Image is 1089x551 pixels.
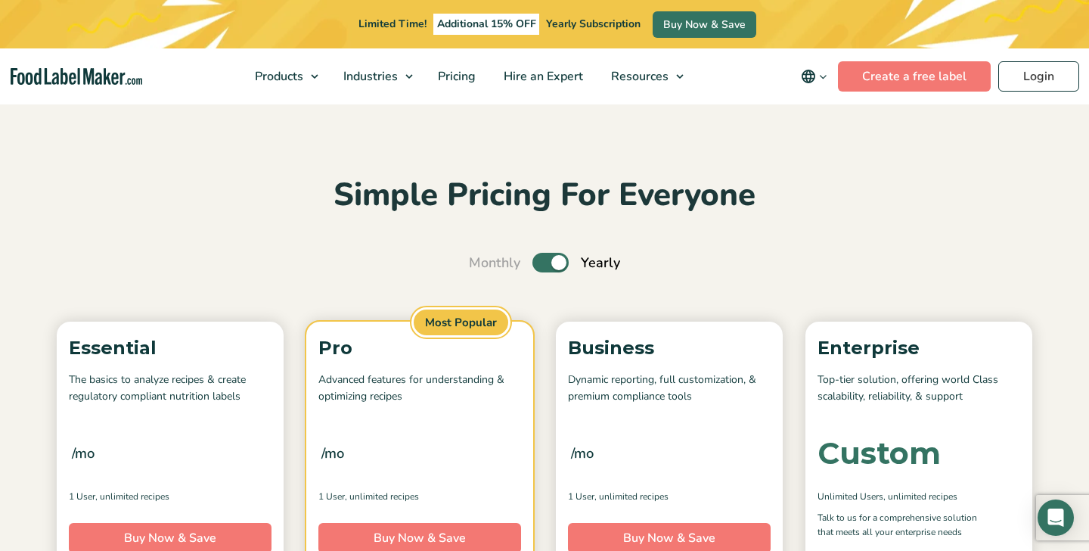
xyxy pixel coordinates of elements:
span: Limited Time! [358,17,427,31]
span: Resources [607,68,670,85]
span: /mo [72,443,95,464]
span: , Unlimited Recipes [594,490,669,503]
span: Industries [339,68,399,85]
span: Most Popular [411,307,510,338]
p: Business [568,334,771,363]
a: Hire an Expert [490,48,594,104]
p: Top-tier solution, offering world Class scalability, reliability, & support [818,372,1020,406]
span: 1 User [69,490,95,503]
span: , Unlimited Recipes [883,490,957,503]
p: Talk to us for a comprehensive solution that meets all your enterprise needs [818,511,991,540]
p: The basics to analyze recipes & create regulatory compliant nutrition labels [69,372,271,406]
span: /mo [321,443,344,464]
a: Industries [330,48,420,104]
p: Advanced features for understanding & optimizing recipes [318,372,521,406]
label: Toggle [532,253,569,272]
a: Create a free label [838,61,991,92]
p: Pro [318,334,521,363]
span: /mo [571,443,594,464]
a: Resources [597,48,691,104]
span: Yearly Subscription [546,17,641,31]
a: Login [998,61,1079,92]
span: Pricing [433,68,477,85]
p: Essential [69,334,271,363]
p: Dynamic reporting, full customization, & premium compliance tools [568,372,771,406]
span: , Unlimited Recipes [345,490,419,503]
span: , Unlimited Recipes [95,490,169,503]
span: Products [250,68,305,85]
a: Products [241,48,326,104]
a: Buy Now & Save [653,11,756,38]
span: Additional 15% OFF [433,14,540,35]
span: 1 User [568,490,594,503]
span: Hire an Expert [499,68,585,85]
span: 1 User [318,490,345,503]
p: Enterprise [818,334,1020,363]
div: Custom [818,438,941,469]
a: Pricing [424,48,486,104]
h2: Simple Pricing For Everyone [49,175,1040,216]
span: Yearly [581,253,620,273]
div: Open Intercom Messenger [1038,500,1074,536]
span: Monthly [469,253,520,273]
span: Unlimited Users [818,490,883,503]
